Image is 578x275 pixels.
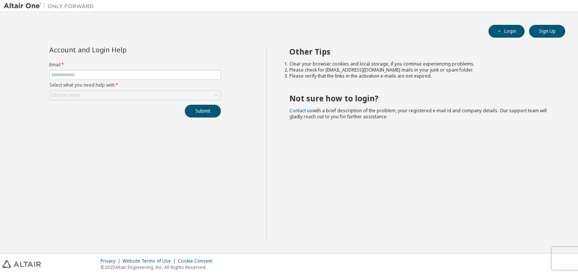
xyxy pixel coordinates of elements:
div: Website Terms of Use [123,258,178,264]
button: Submit [185,105,221,118]
div: Click to select [50,91,221,100]
a: Contact us [289,107,312,114]
li: Please verify that the links in the activation e-mails are not expired. [289,73,552,79]
li: Please check for [EMAIL_ADDRESS][DOMAIN_NAME] mails in your junk or spam folder. [289,67,552,73]
button: Login [488,25,525,38]
div: Account and Login Help [49,47,187,53]
div: Privacy [100,258,123,264]
li: Clear your browser cookies and local storage, if you continue experiencing problems. [289,61,552,67]
div: Cookie Consent [178,258,217,264]
button: Sign Up [529,25,565,38]
img: Altair One [4,2,98,10]
h2: Other Tips [289,47,552,57]
label: Select what you need help with [49,82,221,88]
div: Click to select [51,92,81,98]
p: © 2025 Altair Engineering, Inc. All Rights Reserved. [100,264,217,270]
img: altair_logo.svg [2,260,41,268]
h2: Not sure how to login? [289,93,552,103]
span: with a brief description of the problem, your registered e-mail id and company details. Our suppo... [289,107,547,120]
label: Email [49,62,221,68]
